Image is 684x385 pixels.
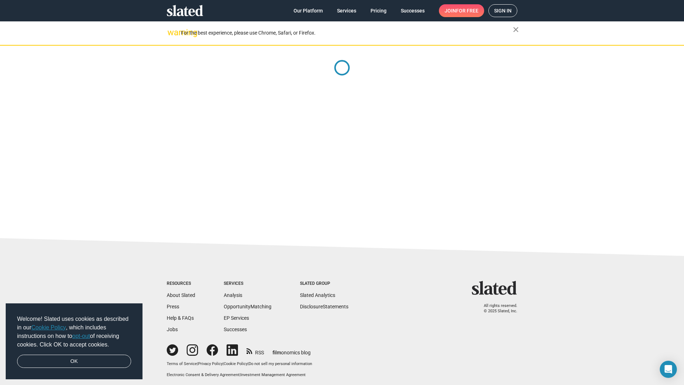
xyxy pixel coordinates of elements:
[331,4,362,17] a: Services
[288,4,328,17] a: Our Platform
[300,304,348,309] a: DisclosureStatements
[31,324,66,330] a: Cookie Policy
[167,361,197,366] a: Terms of Service
[337,4,356,17] span: Services
[456,4,478,17] span: for free
[197,361,198,366] span: |
[247,345,264,356] a: RSS
[224,281,271,287] div: Services
[17,355,131,368] a: dismiss cookie message
[224,361,248,366] a: Cookie Policy
[300,292,335,298] a: Slated Analytics
[395,4,430,17] a: Successes
[488,4,517,17] a: Sign in
[248,361,249,366] span: |
[239,373,240,377] span: |
[294,4,323,17] span: Our Platform
[167,28,176,37] mat-icon: warning
[167,304,179,309] a: Press
[445,4,478,17] span: Join
[224,292,242,298] a: Analysis
[660,361,677,378] div: Open Intercom Messenger
[300,281,348,287] div: Slated Group
[240,373,306,377] a: Investment Management Agreement
[198,361,223,366] a: Privacy Policy
[249,361,312,367] button: Do not sell my personal information
[167,327,178,332] a: Jobs
[476,303,517,314] p: All rights reserved. © 2025 Slated, Inc.
[17,315,131,349] span: Welcome! Slated uses cookies as described in our , which includes instructions on how to of recei...
[224,315,249,321] a: EP Services
[72,333,90,339] a: opt-out
[439,4,484,17] a: Joinfor free
[365,4,392,17] a: Pricing
[512,25,520,34] mat-icon: close
[6,303,142,380] div: cookieconsent
[401,4,425,17] span: Successes
[167,315,194,321] a: Help & FAQs
[224,327,247,332] a: Successes
[167,281,195,287] div: Resources
[224,304,271,309] a: OpportunityMatching
[223,361,224,366] span: |
[273,344,311,356] a: filmonomics blog
[273,350,281,355] span: film
[167,292,195,298] a: About Slated
[494,5,512,17] span: Sign in
[167,373,239,377] a: Electronic Consent & Delivery Agreement
[370,4,387,17] span: Pricing
[181,28,513,38] div: For the best experience, please use Chrome, Safari, or Firefox.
